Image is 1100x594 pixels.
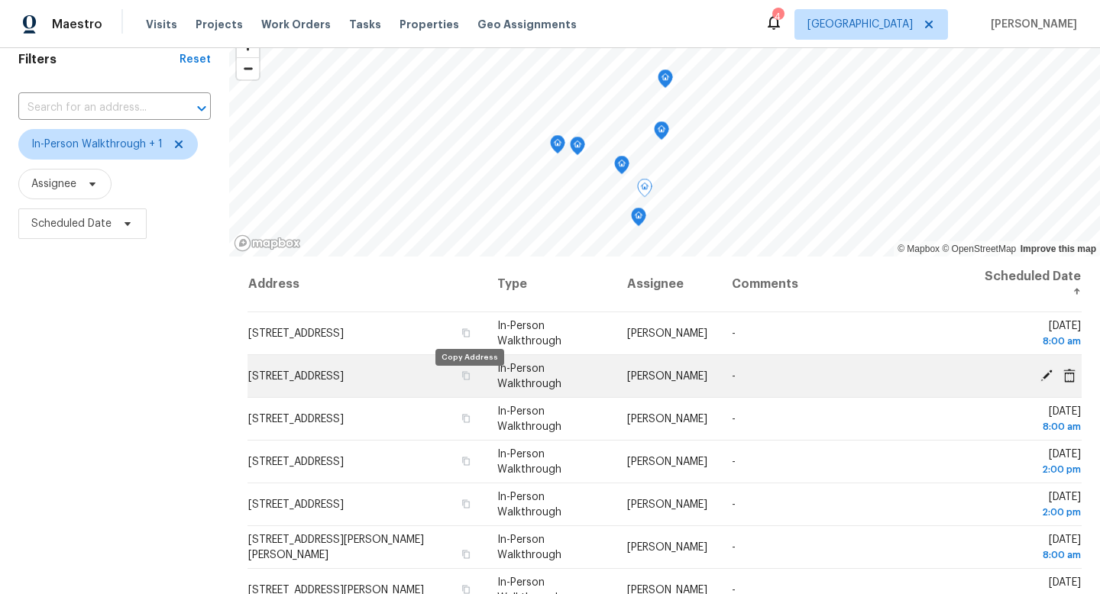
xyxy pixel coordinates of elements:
[31,137,163,152] span: In-Person Walkthrough + 1
[807,17,913,32] span: [GEOGRAPHIC_DATA]
[720,257,970,312] th: Comments
[658,69,673,93] div: Map marker
[18,96,168,120] input: Search for an address...
[497,492,561,518] span: In-Person Walkthrough
[982,534,1081,563] span: [DATE]
[1021,244,1096,254] a: Improve this map
[982,492,1081,520] span: [DATE]
[459,497,473,511] button: Copy Address
[969,257,1082,312] th: Scheduled Date ↑
[196,17,243,32] span: Projects
[732,457,736,467] span: -
[615,257,720,312] th: Assignee
[570,137,585,160] div: Map marker
[497,406,561,432] span: In-Person Walkthrough
[982,462,1081,477] div: 2:00 pm
[459,326,473,340] button: Copy Address
[146,17,177,32] span: Visits
[248,457,344,467] span: [STREET_ADDRESS]
[627,542,707,553] span: [PERSON_NAME]
[732,542,736,553] span: -
[349,19,381,30] span: Tasks
[237,58,259,79] span: Zoom out
[497,449,561,475] span: In-Person Walkthrough
[497,363,561,389] span: In-Person Walkthrough
[982,505,1081,520] div: 2:00 pm
[982,334,1081,349] div: 8:00 am
[614,156,629,179] div: Map marker
[898,244,940,254] a: Mapbox
[982,406,1081,434] span: [DATE]
[732,414,736,425] span: -
[942,244,1016,254] a: OpenStreetMap
[627,499,707,510] span: [PERSON_NAME]
[654,121,669,145] div: Map marker
[732,371,736,382] span: -
[497,321,561,347] span: In-Person Walkthrough
[1058,368,1081,382] span: Cancel
[400,17,459,32] span: Properties
[248,371,344,382] span: [STREET_ADDRESS]
[497,534,561,560] span: In-Person Walkthrough
[627,371,707,382] span: [PERSON_NAME]
[234,234,301,252] a: Mapbox homepage
[248,328,344,339] span: [STREET_ADDRESS]
[627,328,707,339] span: [PERSON_NAME]
[248,414,344,425] span: [STREET_ADDRESS]
[627,457,707,467] span: [PERSON_NAME]
[985,17,1077,32] span: [PERSON_NAME]
[485,257,615,312] th: Type
[52,17,102,32] span: Maestro
[248,499,344,510] span: [STREET_ADDRESS]
[31,176,76,192] span: Assignee
[982,547,1081,563] div: 8:00 am
[477,17,577,32] span: Geo Assignments
[191,98,212,119] button: Open
[180,52,211,67] div: Reset
[631,208,646,231] div: Map marker
[459,547,473,561] button: Copy Address
[982,449,1081,477] span: [DATE]
[772,9,783,24] div: 4
[732,328,736,339] span: -
[982,321,1081,349] span: [DATE]
[237,57,259,79] button: Zoom out
[247,257,485,312] th: Address
[982,419,1081,434] div: 8:00 am
[732,499,736,510] span: -
[627,414,707,425] span: [PERSON_NAME]
[229,27,1100,257] canvas: Map
[31,216,112,231] span: Scheduled Date
[1035,368,1058,382] span: Edit
[261,17,331,32] span: Work Orders
[18,52,180,67] h1: Filters
[248,534,424,560] span: [STREET_ADDRESS][PERSON_NAME][PERSON_NAME]
[550,135,565,159] div: Map marker
[637,179,652,202] div: Map marker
